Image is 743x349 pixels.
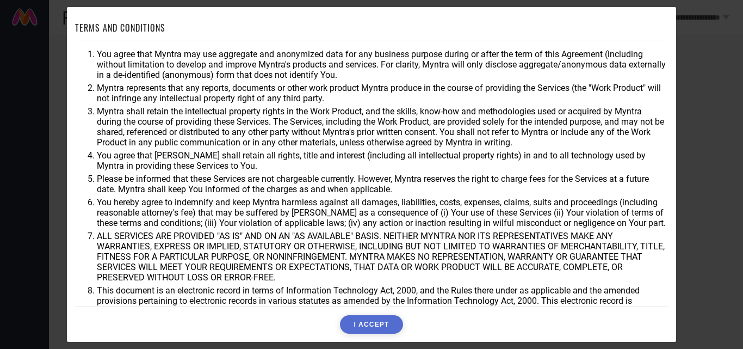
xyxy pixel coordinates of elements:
[97,106,668,148] li: Myntra shall retain the intellectual property rights in the Work Product, and the skills, know-ho...
[75,21,165,34] h1: TERMS AND CONDITIONS
[97,150,668,171] li: You agree that [PERSON_NAME] shall retain all rights, title and interest (including all intellect...
[97,231,668,283] li: ALL SERVICES ARE PROVIDED "AS IS" AND ON AN "AS AVAILABLE" BASIS. NEITHER MYNTRA NOR ITS REPRESEN...
[97,49,668,80] li: You agree that Myntra may use aggregate and anonymized data for any business purpose during or af...
[340,315,403,334] button: I ACCEPT
[97,174,668,194] li: Please be informed that these Services are not chargeable currently. However, Myntra reserves the...
[97,83,668,103] li: Myntra represents that any reports, documents or other work product Myntra produce in the course ...
[97,285,668,316] li: This document is an electronic record in terms of Information Technology Act, 2000, and the Rules...
[97,197,668,228] li: You hereby agree to indemnify and keep Myntra harmless against all damages, liabilities, costs, e...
